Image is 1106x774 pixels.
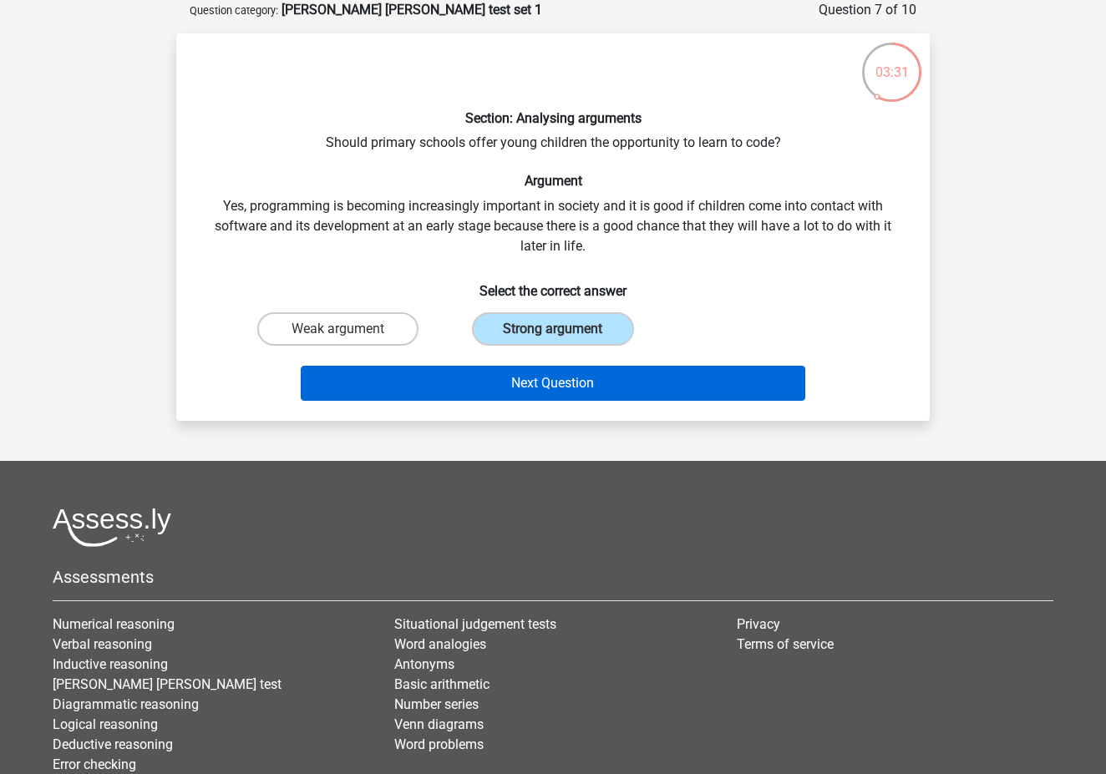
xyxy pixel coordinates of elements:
[737,636,834,652] a: Terms of service
[394,656,454,672] a: Antonyms
[53,716,158,732] a: Logical reasoning
[53,696,199,712] a: Diagrammatic reasoning
[190,4,278,17] small: Question category:
[53,567,1053,587] h5: Assessments
[183,47,923,407] div: Should primary schools offer young children the opportunity to learn to code? Yes, programming is...
[394,636,486,652] a: Word analogies
[394,676,490,692] a: Basic arithmetic
[203,110,903,126] h6: Section: Analysing arguments
[301,366,806,401] button: Next Question
[53,656,168,672] a: Inductive reasoning
[53,756,136,772] a: Error checking
[203,173,903,189] h6: Argument
[394,716,484,732] a: Venn diagrams
[860,41,923,83] div: 03:31
[53,636,152,652] a: Verbal reasoning
[472,312,633,346] label: Strong argument
[53,736,173,752] a: Deductive reasoning
[53,616,175,632] a: Numerical reasoning
[53,508,171,547] img: Assessly logo
[53,676,282,692] a: [PERSON_NAME] [PERSON_NAME] test
[394,736,484,752] a: Word problems
[203,270,903,299] h6: Select the correct answer
[257,312,419,346] label: Weak argument
[737,616,780,632] a: Privacy
[282,2,542,18] strong: [PERSON_NAME] [PERSON_NAME] test set 1
[394,696,479,712] a: Number series
[394,616,556,632] a: Situational judgement tests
